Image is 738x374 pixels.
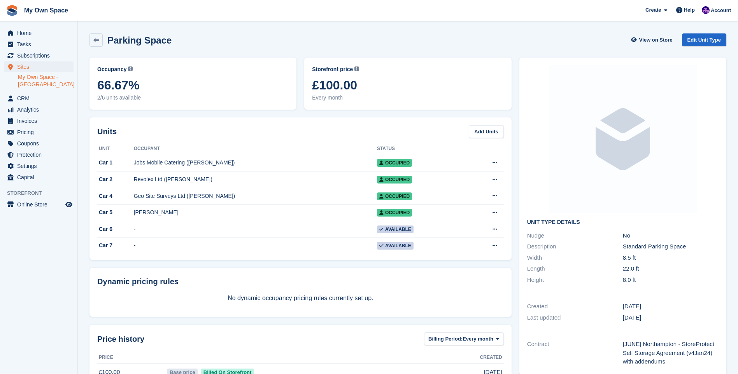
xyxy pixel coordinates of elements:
[711,7,731,14] span: Account
[97,175,134,184] div: Car 2
[17,199,64,210] span: Online Store
[684,6,695,14] span: Help
[527,313,623,322] div: Last updated
[97,276,504,287] div: Dynamic pricing rules
[97,94,289,102] span: 2/6 units available
[134,192,377,200] div: Geo Site Surveys Ltd ([PERSON_NAME])
[97,333,144,345] span: Price history
[17,28,64,38] span: Home
[4,199,74,210] a: menu
[97,208,134,217] div: Car 5
[134,238,377,254] td: -
[428,335,463,343] span: Billing Period:
[4,161,74,171] a: menu
[7,189,77,197] span: Storefront
[4,39,74,50] a: menu
[17,93,64,104] span: CRM
[527,264,623,273] div: Length
[4,172,74,183] a: menu
[527,242,623,251] div: Description
[549,65,697,213] img: blank-unit-type-icon-ffbac7b88ba66c5e286b0e438baccc4b9c83835d4c34f86887a83fc20ec27e7b.svg
[527,253,623,262] div: Width
[527,302,623,311] div: Created
[527,340,623,366] div: Contract
[107,35,172,45] h2: Parking Space
[17,127,64,138] span: Pricing
[97,126,117,137] h2: Units
[97,294,504,303] p: No dynamic occupancy pricing rules currently set up.
[377,176,412,184] span: Occupied
[17,115,64,126] span: Invoices
[4,138,74,149] a: menu
[469,125,503,138] a: Add Units
[623,242,719,251] div: Standard Parking Space
[4,149,74,160] a: menu
[377,209,412,217] span: Occupied
[4,50,74,61] a: menu
[623,340,719,366] div: [JUNE] Northampton - StoreProtect Self Storage Agreement (v4Jan24) with addendums
[639,36,673,44] span: View on Store
[623,264,719,273] div: 22.0 ft
[623,231,719,240] div: No
[17,104,64,115] span: Analytics
[97,225,134,233] div: Car 6
[97,65,126,73] span: Occupancy
[463,335,493,343] span: Every month
[97,78,289,92] span: 66.67%
[527,276,623,285] div: Height
[4,104,74,115] a: menu
[354,66,359,71] img: icon-info-grey-7440780725fd019a000dd9b08b2336e03edf1995a4989e88bcd33f0948082b44.svg
[623,302,719,311] div: [DATE]
[17,172,64,183] span: Capital
[134,208,377,217] div: [PERSON_NAME]
[17,39,64,50] span: Tasks
[4,127,74,138] a: menu
[630,33,676,46] a: View on Store
[527,219,719,225] h2: Unit Type details
[128,66,133,71] img: icon-info-grey-7440780725fd019a000dd9b08b2336e03edf1995a4989e88bcd33f0948082b44.svg
[21,4,71,17] a: My Own Space
[377,225,414,233] span: Available
[623,313,719,322] div: [DATE]
[377,159,412,167] span: Occupied
[623,253,719,262] div: 8.5 ft
[377,242,414,250] span: Available
[4,93,74,104] a: menu
[312,65,353,73] span: Storefront price
[480,354,502,361] span: Created
[312,78,503,92] span: £100.00
[527,231,623,240] div: Nudge
[97,143,134,155] th: Unit
[4,61,74,72] a: menu
[702,6,710,14] img: Megan Angel
[134,159,377,167] div: Jobs Mobile Catering ([PERSON_NAME])
[17,138,64,149] span: Coupons
[645,6,661,14] span: Create
[17,50,64,61] span: Subscriptions
[64,200,74,209] a: Preview store
[134,175,377,184] div: Revolex Ltd ([PERSON_NAME])
[312,94,503,102] span: Every month
[17,149,64,160] span: Protection
[4,115,74,126] a: menu
[18,73,74,88] a: My Own Space - [GEOGRAPHIC_DATA]
[682,33,726,46] a: Edit Unit Type
[134,143,377,155] th: Occupant
[17,61,64,72] span: Sites
[377,143,465,155] th: Status
[6,5,18,16] img: stora-icon-8386f47178a22dfd0bd8f6a31ec36ba5ce8667c1dd55bd0f319d3a0aa187defe.svg
[4,28,74,38] a: menu
[377,192,412,200] span: Occupied
[424,332,504,345] button: Billing Period: Every month
[97,192,134,200] div: Car 4
[134,221,377,238] td: -
[97,159,134,167] div: Car 1
[17,161,64,171] span: Settings
[623,276,719,285] div: 8.0 ft
[97,241,134,250] div: Car 7
[97,351,165,364] th: Price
